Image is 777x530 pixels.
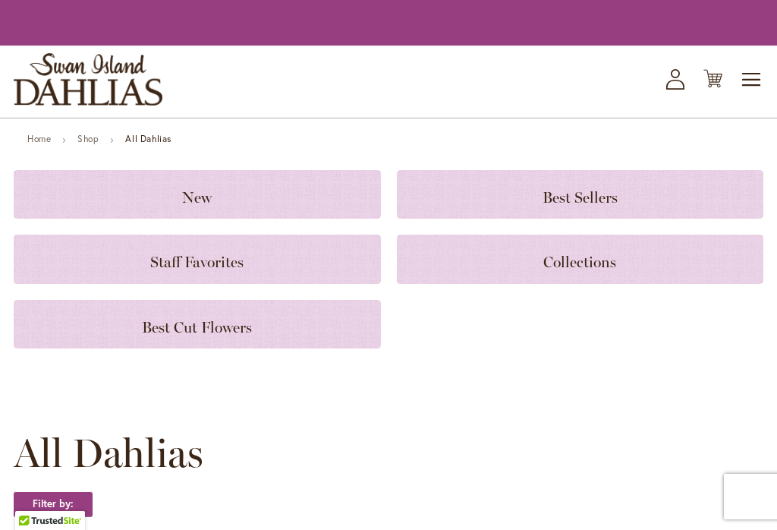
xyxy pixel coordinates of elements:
[27,133,51,144] a: Home
[14,300,381,349] a: Best Cut Flowers
[125,133,171,144] strong: All Dahlias
[150,253,244,271] span: Staff Favorites
[142,318,252,336] span: Best Cut Flowers
[14,431,203,476] span: All Dahlias
[543,253,616,271] span: Collections
[14,170,381,219] a: New
[397,170,764,219] a: Best Sellers
[11,476,54,519] iframe: Launch Accessibility Center
[77,133,99,144] a: Shop
[182,188,212,207] span: New
[397,235,764,283] a: Collections
[14,235,381,283] a: Staff Favorites
[543,188,618,207] span: Best Sellers
[14,53,162,106] a: store logo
